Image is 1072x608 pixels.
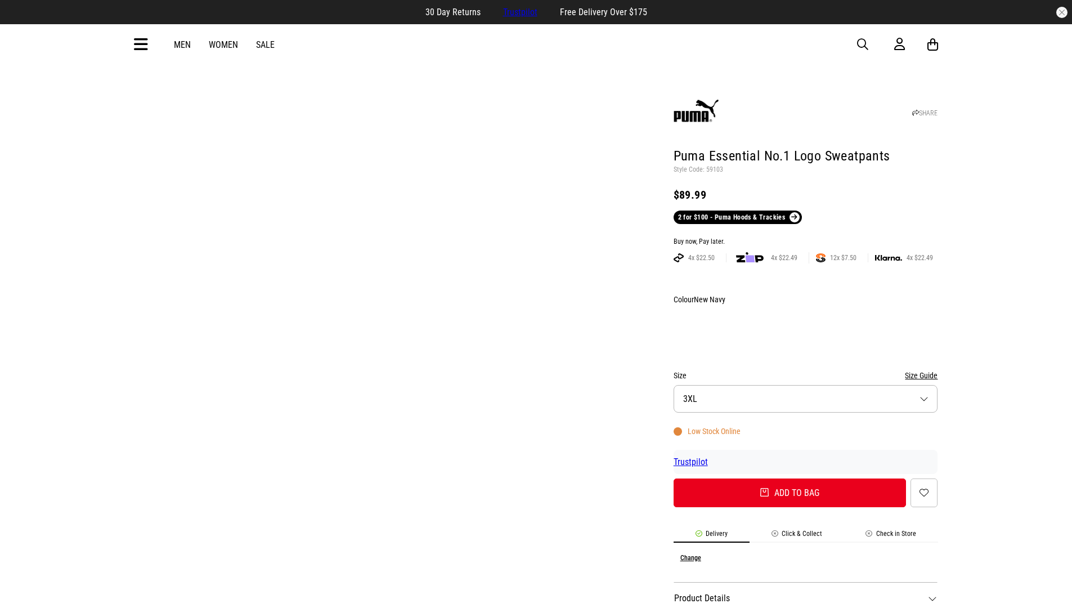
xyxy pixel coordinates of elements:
[174,39,191,50] a: Men
[674,188,938,202] div: $89.99
[750,530,844,543] li: Click & Collect
[844,530,938,543] li: Check in Store
[674,166,938,175] p: Style Code: 59103
[674,427,741,436] div: Low Stock Online
[826,253,861,262] span: 12x $7.50
[560,7,647,17] span: Free Delivery Over $175
[875,255,902,261] img: KLARNA
[694,295,725,304] span: New Navy
[674,253,684,262] img: AFTERPAY
[425,7,481,17] span: 30 Day Returns
[503,7,537,17] a: Trustpilot
[256,39,275,50] a: Sale
[674,147,938,166] h1: Puma Essential No.1 Logo Sweatpants
[905,369,938,382] button: Size Guide
[674,293,938,306] div: Colour
[674,369,938,382] div: Size
[674,90,719,135] img: Puma
[398,80,657,338] img: Puma Essential No.1 Logo Sweatpants in Blue
[674,530,750,543] li: Delivery
[684,253,719,262] span: 4x $22.50
[134,80,393,338] img: Puma Essential No.1 Logo Sweatpants in Blue
[902,253,938,262] span: 4x $22.49
[674,457,708,467] a: Trustpilot
[912,109,938,117] a: SHARE
[736,252,764,263] img: zip
[816,253,826,262] img: SPLITPAY
[675,311,703,349] img: New Navy
[134,344,393,602] img: Puma Essential No.1 Logo Sweatpants in Blue
[500,36,575,53] img: Redrat logo
[683,394,697,404] span: 3XL
[680,554,701,562] button: Change
[209,39,238,50] a: Women
[674,385,938,413] button: 3XL
[674,479,907,507] button: Add to bag
[766,253,802,262] span: 4x $22.49
[674,238,938,247] div: Buy now, Pay later.
[674,211,802,224] a: 2 for $100 - Puma Hoods & Trackies
[398,344,657,602] img: Puma Essential No.1 Logo Sweatpants in Blue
